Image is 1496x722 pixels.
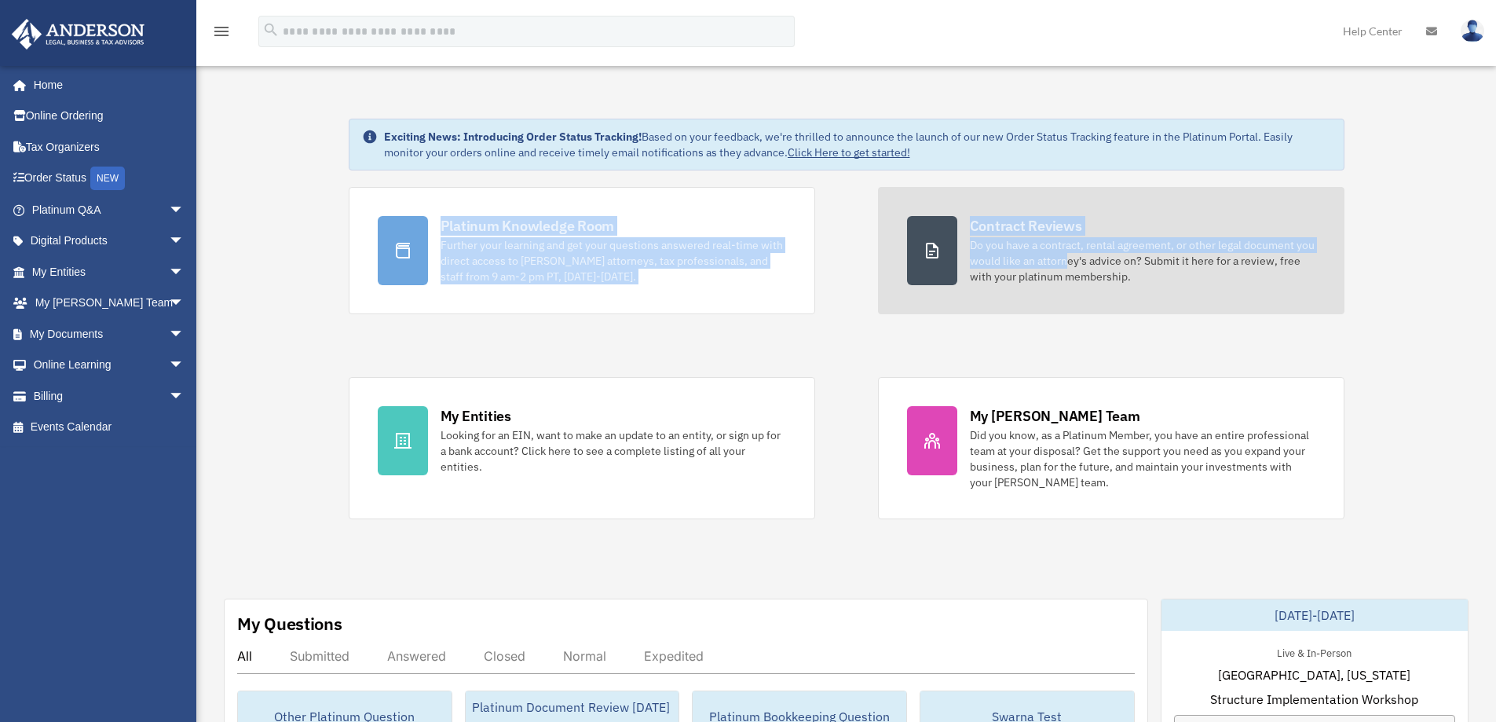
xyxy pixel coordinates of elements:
a: Tax Organizers [11,131,208,163]
span: arrow_drop_down [169,380,200,412]
img: Anderson Advisors Platinum Portal [7,19,149,49]
a: Digital Productsarrow_drop_down [11,225,208,257]
div: Contract Reviews [970,216,1082,236]
a: My [PERSON_NAME] Teamarrow_drop_down [11,288,208,319]
div: Looking for an EIN, want to make an update to an entity, or sign up for a bank account? Click her... [441,427,786,475]
div: Answered [387,648,446,664]
a: Online Ordering [11,101,208,132]
i: search [262,21,280,38]
a: My [PERSON_NAME] Team Did you know, as a Platinum Member, you have an entire professional team at... [878,377,1344,519]
div: Submitted [290,648,349,664]
a: Platinum Q&Aarrow_drop_down [11,194,208,225]
div: Closed [484,648,525,664]
a: Online Learningarrow_drop_down [11,350,208,381]
div: Normal [563,648,606,664]
span: arrow_drop_down [169,256,200,288]
div: NEW [90,167,125,190]
a: Order StatusNEW [11,163,208,195]
img: User Pic [1461,20,1484,42]
div: Further your learning and get your questions answered real-time with direct access to [PERSON_NAM... [441,237,786,284]
div: Based on your feedback, we're thrilled to announce the launch of our new Order Status Tracking fe... [384,129,1331,160]
i: menu [212,22,231,41]
div: Live & In-Person [1264,643,1364,660]
a: My Entities Looking for an EIN, want to make an update to an entity, or sign up for a bank accoun... [349,377,815,519]
span: arrow_drop_down [169,350,200,382]
a: Contract Reviews Do you have a contract, rental agreement, or other legal document you would like... [878,187,1344,314]
span: Structure Implementation Workshop [1210,690,1418,709]
a: Platinum Knowledge Room Further your learning and get your questions answered real-time with dire... [349,187,815,314]
span: arrow_drop_down [169,225,200,258]
strong: Exciting News: Introducing Order Status Tracking! [384,130,642,144]
span: arrow_drop_down [169,288,200,320]
a: My Entitiesarrow_drop_down [11,256,208,288]
span: [GEOGRAPHIC_DATA], [US_STATE] [1218,665,1410,684]
div: My [PERSON_NAME] Team [970,406,1140,426]
div: [DATE]-[DATE] [1161,599,1468,631]
a: Events Calendar [11,412,208,443]
span: arrow_drop_down [169,194,200,226]
div: All [237,648,252,664]
div: Do you have a contract, rental agreement, or other legal document you would like an attorney's ad... [970,237,1315,284]
a: menu [212,27,231,41]
a: Billingarrow_drop_down [11,380,208,412]
div: Platinum Knowledge Room [441,216,615,236]
div: My Entities [441,406,511,426]
a: Home [11,69,200,101]
span: arrow_drop_down [169,318,200,350]
a: Click Here to get started! [788,145,910,159]
div: My Questions [237,612,342,636]
div: Did you know, as a Platinum Member, you have an entire professional team at your disposal? Get th... [970,427,1315,490]
a: My Documentsarrow_drop_down [11,318,208,350]
div: Expedited [644,648,704,664]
